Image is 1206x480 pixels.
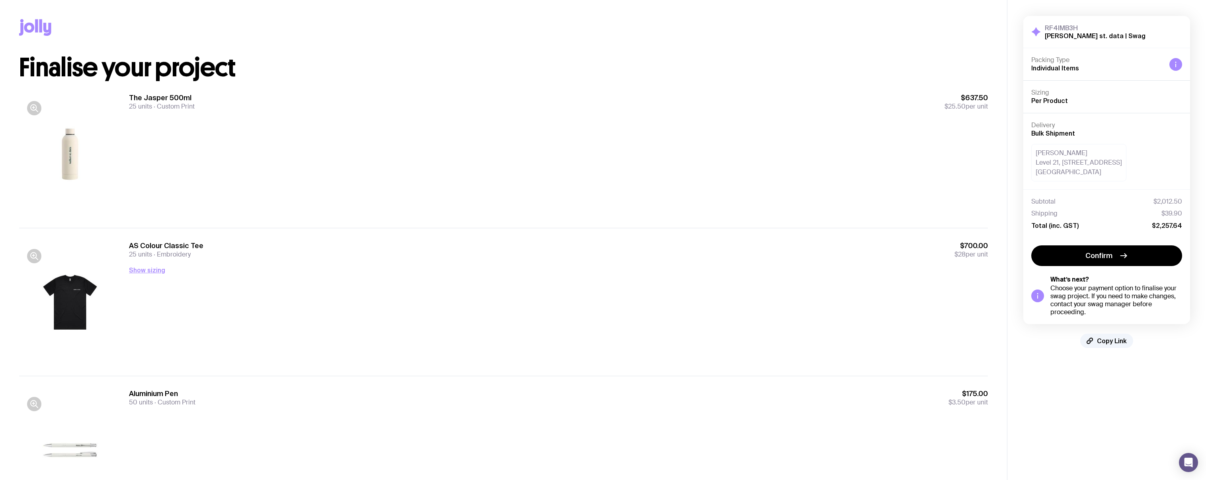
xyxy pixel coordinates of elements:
span: 25 units [129,250,152,258]
span: per unit [954,251,988,258]
button: Confirm [1031,245,1182,266]
div: Choose your payment option to finalise your swag project. If you need to make changes, contact yo... [1050,284,1182,316]
span: Total (inc. GST) [1031,222,1079,229]
h1: Finalise your project [19,55,988,80]
span: $700.00 [954,241,988,251]
h3: AS Colour Classic Tee [129,241,203,251]
h4: Sizing [1031,89,1182,97]
h3: RF4IMB3H [1045,24,1146,32]
span: Confirm [1085,251,1112,260]
span: $175.00 [948,389,988,398]
button: Show sizing [129,265,165,275]
span: 25 units [129,102,152,111]
span: Embroidery [152,250,191,258]
span: Custom Print [153,398,195,406]
span: Custom Print [152,102,195,111]
span: $2,257.64 [1152,222,1182,229]
span: $39.90 [1161,210,1182,218]
h5: What’s next? [1050,276,1182,284]
div: [PERSON_NAME] Level 21, [STREET_ADDRESS] [GEOGRAPHIC_DATA] [1031,144,1126,181]
span: per unit [948,398,988,406]
span: $28 [954,250,966,258]
span: $3.50 [948,398,966,406]
button: Copy Link [1080,334,1133,348]
h2: [PERSON_NAME] st. data | Swag [1045,32,1146,40]
span: 50 units [129,398,153,406]
h3: The Jasper 500ml [129,93,195,103]
h3: Aluminium Pen [129,389,195,398]
span: Per Product [1031,97,1068,104]
span: Copy Link [1097,337,1127,345]
span: Subtotal [1031,198,1056,206]
h4: Delivery [1031,121,1182,129]
span: Bulk Shipment [1031,130,1075,137]
span: $25.50 [945,102,966,111]
span: per unit [945,103,988,111]
span: Individual Items [1031,64,1079,72]
span: $637.50 [945,93,988,103]
h4: Packing Type [1031,56,1163,64]
span: Shipping [1031,210,1058,218]
span: $2,012.50 [1153,198,1182,206]
div: Open Intercom Messenger [1179,453,1198,472]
